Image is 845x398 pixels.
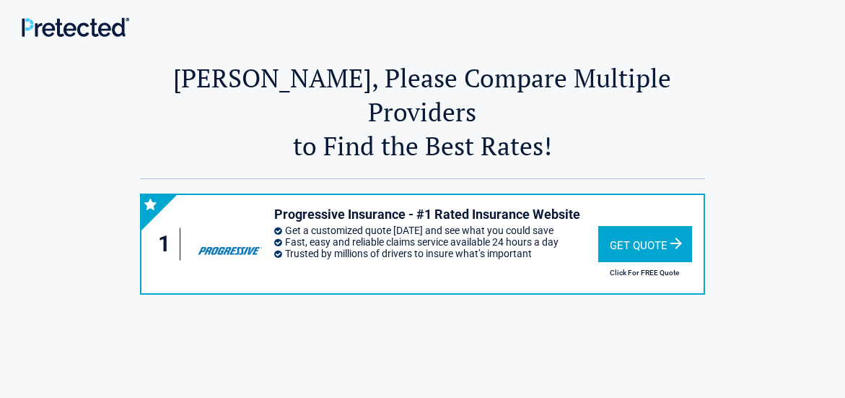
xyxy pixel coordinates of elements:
[274,236,598,248] li: Fast, easy and reliable claims service available 24 hours a day
[274,206,598,222] h3: Progressive Insurance - #1 Rated Insurance Website
[274,248,598,259] li: Trusted by millions of drivers to insure what’s important
[274,225,598,236] li: Get a customized quote [DATE] and see what you could save
[22,17,129,37] img: Main Logo
[193,226,267,262] img: progressive's logo
[156,228,180,261] div: 1
[598,269,691,277] h2: Click For FREE Quote
[598,226,692,262] div: Get Quote
[140,61,705,163] h2: [PERSON_NAME], Please Compare Multiple Providers to Find the Best Rates!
